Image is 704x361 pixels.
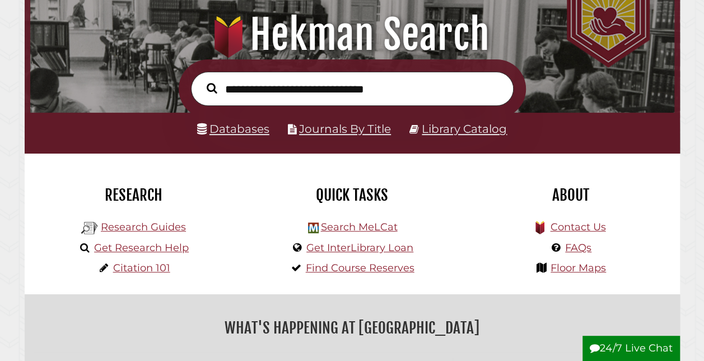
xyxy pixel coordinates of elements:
[550,221,605,233] a: Contact Us
[320,221,397,233] a: Search MeLCat
[33,186,235,205] h2: Research
[101,221,186,233] a: Research Guides
[565,242,591,254] a: FAQs
[40,10,663,59] h1: Hekman Search
[306,242,413,254] a: Get InterLibrary Loan
[299,122,391,136] a: Journals By Title
[470,186,672,205] h2: About
[197,122,269,136] a: Databases
[113,262,170,274] a: Citation 101
[251,186,453,205] h2: Quick Tasks
[308,223,319,233] img: Hekman Library Logo
[94,242,189,254] a: Get Research Help
[551,262,606,274] a: Floor Maps
[306,262,414,274] a: Find Course Reserves
[207,82,217,94] i: Search
[422,122,507,136] a: Library Catalog
[201,80,223,96] button: Search
[81,220,98,237] img: Hekman Library Logo
[33,315,672,341] h2: What's Happening at [GEOGRAPHIC_DATA]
